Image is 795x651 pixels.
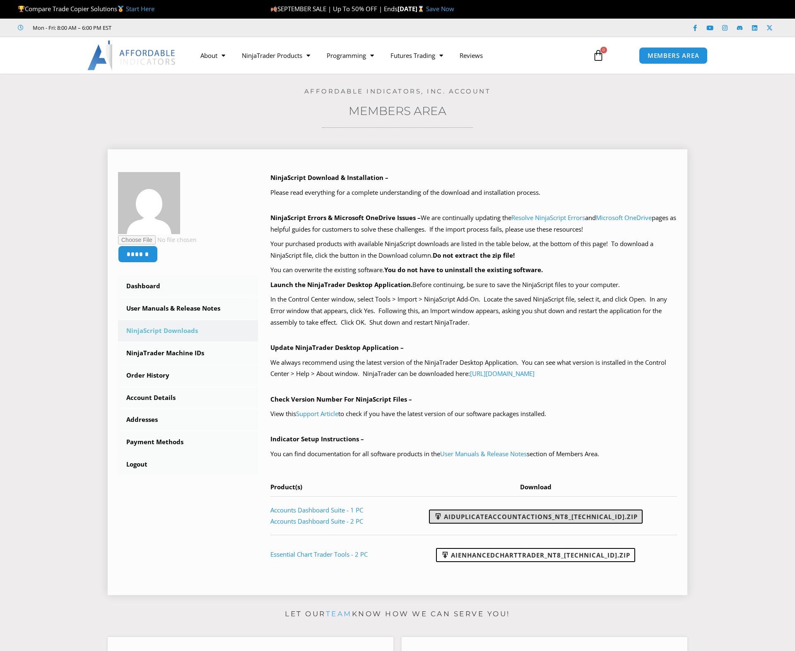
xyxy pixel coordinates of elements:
[270,550,368,558] a: Essential Chart Trader Tools - 2 PC
[192,46,583,65] nav: Menu
[520,483,552,491] span: Download
[384,266,543,274] b: You do not have to uninstall the existing software.
[296,409,338,418] a: Support Article
[511,213,585,222] a: Resolve NinjaScript Errors
[18,5,154,13] span: Compare Trade Copier Solutions
[118,275,258,297] a: Dashboard
[270,395,412,403] b: Check Version Number For NinjaScript Files –
[349,104,446,118] a: Members Area
[318,46,382,65] a: Programming
[429,510,643,524] a: AIDuplicateAccountActions_NT8_[TECHNICAL_ID].zip
[270,5,397,13] span: SEPTEMBER SALE | Up To 50% OFF | Ends
[118,6,124,12] img: 🥇
[118,275,258,475] nav: Account pages
[270,173,388,182] b: NinjaScript Download & Installation –
[118,342,258,364] a: NinjaTrader Machine IDs
[270,213,421,222] b: NinjaScript Errors & Microsoft OneDrive Issues –
[118,387,258,409] a: Account Details
[118,365,258,386] a: Order History
[270,357,677,380] p: We always recommend using the latest version of the NinjaTrader Desktop Application. You can see ...
[426,5,454,13] a: Save Now
[433,251,515,259] b: Do not extract the zip file!
[118,431,258,453] a: Payment Methods
[270,517,363,525] a: Accounts Dashboard Suite - 2 PC
[87,41,176,70] img: LogoAI | Affordable Indicators – NinjaTrader
[118,409,258,431] a: Addresses
[451,46,491,65] a: Reviews
[580,43,617,67] a: 0
[270,435,364,443] b: Indicator Setup Instructions –
[270,238,677,261] p: Your purchased products with available NinjaScript downloads are listed in the table below, at th...
[270,408,677,420] p: View this to check if you have the latest version of our software packages installed.
[123,24,247,32] iframe: Customer reviews powered by Trustpilot
[118,320,258,342] a: NinjaScript Downloads
[18,6,24,12] img: 🏆
[648,53,699,59] span: MEMBERS AREA
[270,343,404,352] b: Update NinjaTrader Desktop Application –
[118,298,258,319] a: User Manuals & Release Notes
[31,23,111,33] span: Mon - Fri: 8:00 AM – 6:00 PM EST
[270,294,677,328] p: In the Control Center window, select Tools > Import > NinjaScript Add-On. Locate the saved NinjaS...
[470,369,535,378] a: [URL][DOMAIN_NAME]
[270,280,412,289] b: Launch the NinjaTrader Desktop Application.
[118,454,258,475] a: Logout
[270,187,677,199] p: Please read everything for a complete understanding of the download and installation process.
[382,46,451,65] a: Futures Trading
[600,47,607,53] span: 0
[436,548,635,562] a: AIEnhancedChartTrader_NT8_[TECHNICAL_ID].zip
[397,5,426,13] strong: [DATE]
[270,483,302,491] span: Product(s)
[596,213,652,222] a: Microsoft OneDrive
[270,212,677,235] p: We are continually updating the and pages as helpful guides for customers to solve these challeng...
[270,506,363,514] a: Accounts Dashboard Suite - 1 PC
[440,450,527,458] a: User Manuals & Release Notes
[326,610,352,618] a: team
[304,87,491,95] a: Affordable Indicators, Inc. Account
[108,608,687,621] p: Let our know how we can serve you!
[270,279,677,291] p: Before continuing, be sure to save the NinjaScript files to your computer.
[270,264,677,276] p: You can overwrite the existing software.
[270,448,677,460] p: You can find documentation for all software products in the section of Members Area.
[192,46,234,65] a: About
[271,6,277,12] img: 🍂
[639,47,708,64] a: MEMBERS AREA
[118,172,180,234] img: 5f134d5080cd8606c769c067cdb75d253f8f6419f1c7daba1e0781ed198c4de3
[234,46,318,65] a: NinjaTrader Products
[126,5,154,13] a: Start Here
[418,6,424,12] img: ⌛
